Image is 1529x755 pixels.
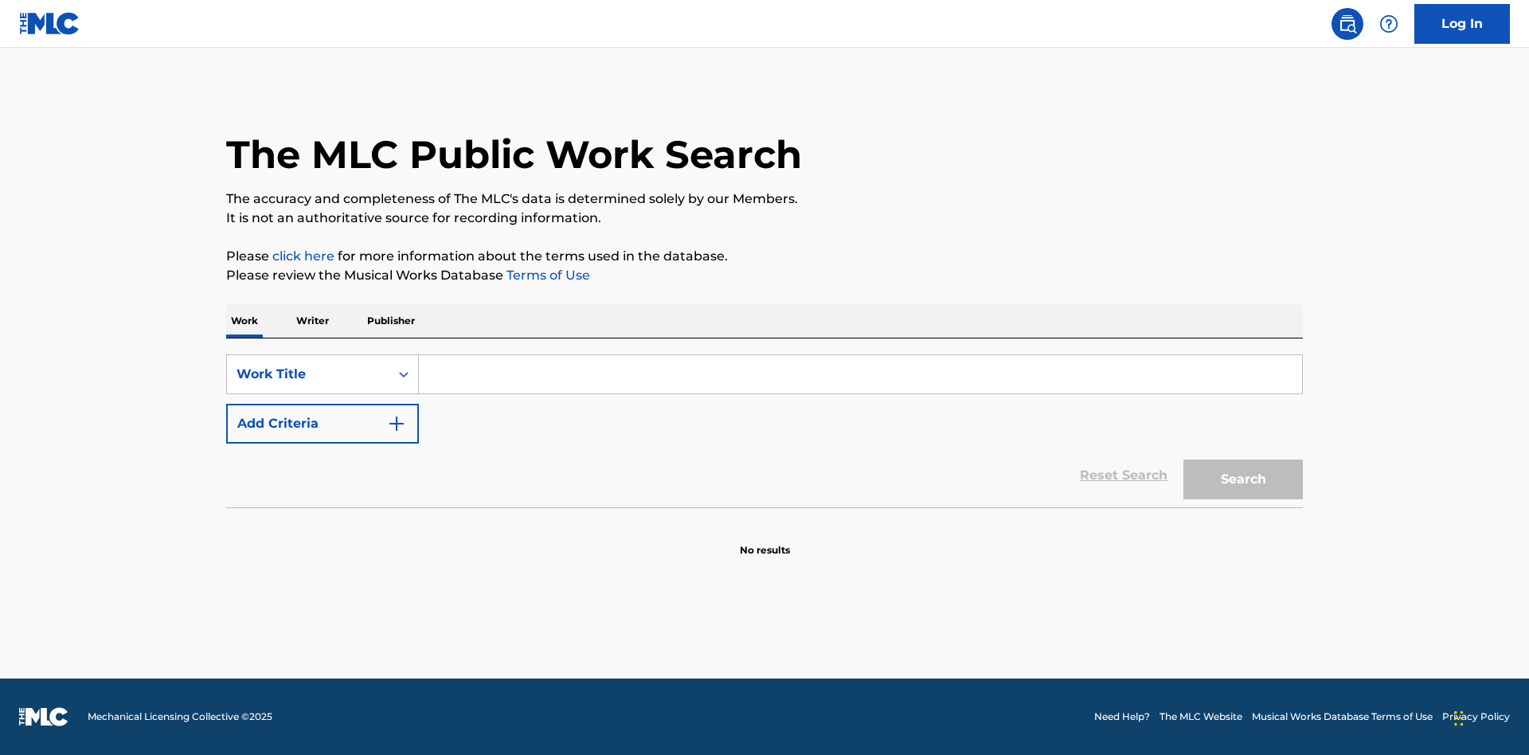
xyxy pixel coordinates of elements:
a: The MLC Website [1159,710,1242,724]
a: Terms of Use [503,268,590,283]
a: click here [272,248,334,264]
a: Public Search [1332,8,1363,40]
p: Please review the Musical Works Database [226,266,1303,285]
p: Writer [291,304,334,338]
p: Work [226,304,263,338]
div: Help [1373,8,1405,40]
p: It is not an authoritative source for recording information. [226,209,1303,228]
iframe: Chat Widget [1449,679,1529,755]
p: No results [740,524,790,557]
span: Mechanical Licensing Collective © 2025 [88,710,272,724]
p: Please for more information about the terms used in the database. [226,247,1303,266]
img: logo [19,707,68,726]
img: search [1338,14,1357,33]
a: Musical Works Database Terms of Use [1252,710,1433,724]
p: The accuracy and completeness of The MLC's data is determined solely by our Members. [226,190,1303,209]
a: Privacy Policy [1442,710,1510,724]
img: MLC Logo [19,12,80,35]
form: Search Form [226,354,1303,507]
a: Log In [1414,4,1510,44]
img: help [1379,14,1398,33]
p: Publisher [362,304,420,338]
a: Need Help? [1094,710,1150,724]
h1: The MLC Public Work Search [226,131,802,178]
img: 9d2ae6d4665cec9f34b9.svg [387,414,406,433]
div: Work Title [237,365,380,384]
div: Drag [1454,694,1464,742]
button: Add Criteria [226,404,419,444]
